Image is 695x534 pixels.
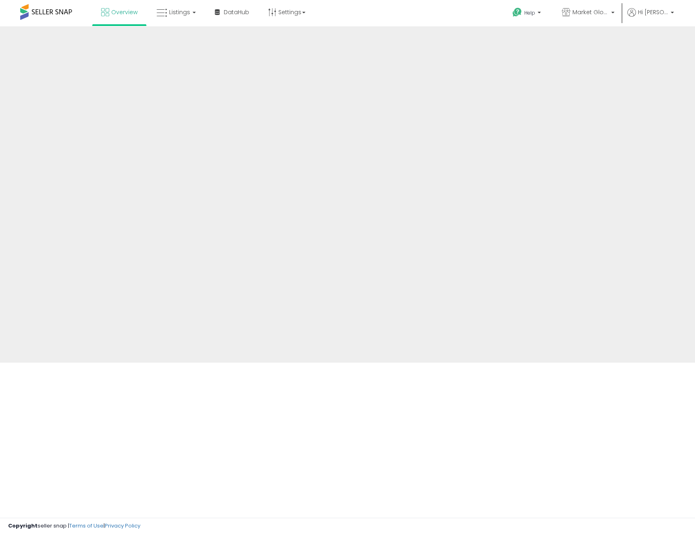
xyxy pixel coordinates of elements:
span: DataHub [224,8,249,16]
a: Hi [PERSON_NAME] [627,8,674,26]
a: Help [506,1,549,26]
span: Help [524,9,535,16]
span: Market Global [572,8,609,16]
span: Hi [PERSON_NAME] [638,8,668,16]
span: Listings [169,8,190,16]
span: Overview [111,8,138,16]
i: Get Help [512,7,522,17]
